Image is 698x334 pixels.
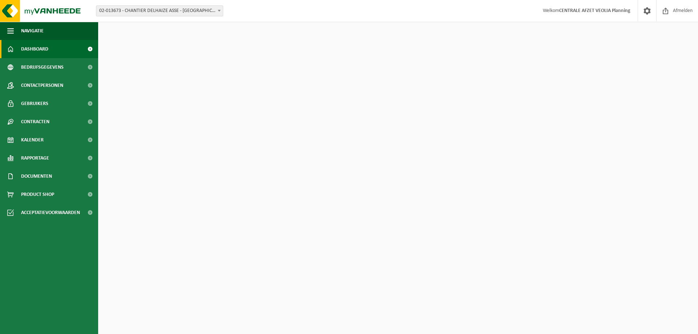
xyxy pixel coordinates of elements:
[21,40,48,58] span: Dashboard
[21,58,64,76] span: Bedrijfsgegevens
[21,149,49,167] span: Rapportage
[96,5,223,16] span: 02-013673 - CHANTIER DELHAIZE ASSE - VEOLIA - ASSE
[21,131,44,149] span: Kalender
[21,167,52,185] span: Documenten
[21,22,44,40] span: Navigatie
[96,6,223,16] span: 02-013673 - CHANTIER DELHAIZE ASSE - VEOLIA - ASSE
[21,185,54,204] span: Product Shop
[21,76,63,94] span: Contactpersonen
[21,204,80,222] span: Acceptatievoorwaarden
[21,94,48,113] span: Gebruikers
[559,8,630,13] strong: CENTRALE AFZET VEOLIA Planning
[21,113,49,131] span: Contracten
